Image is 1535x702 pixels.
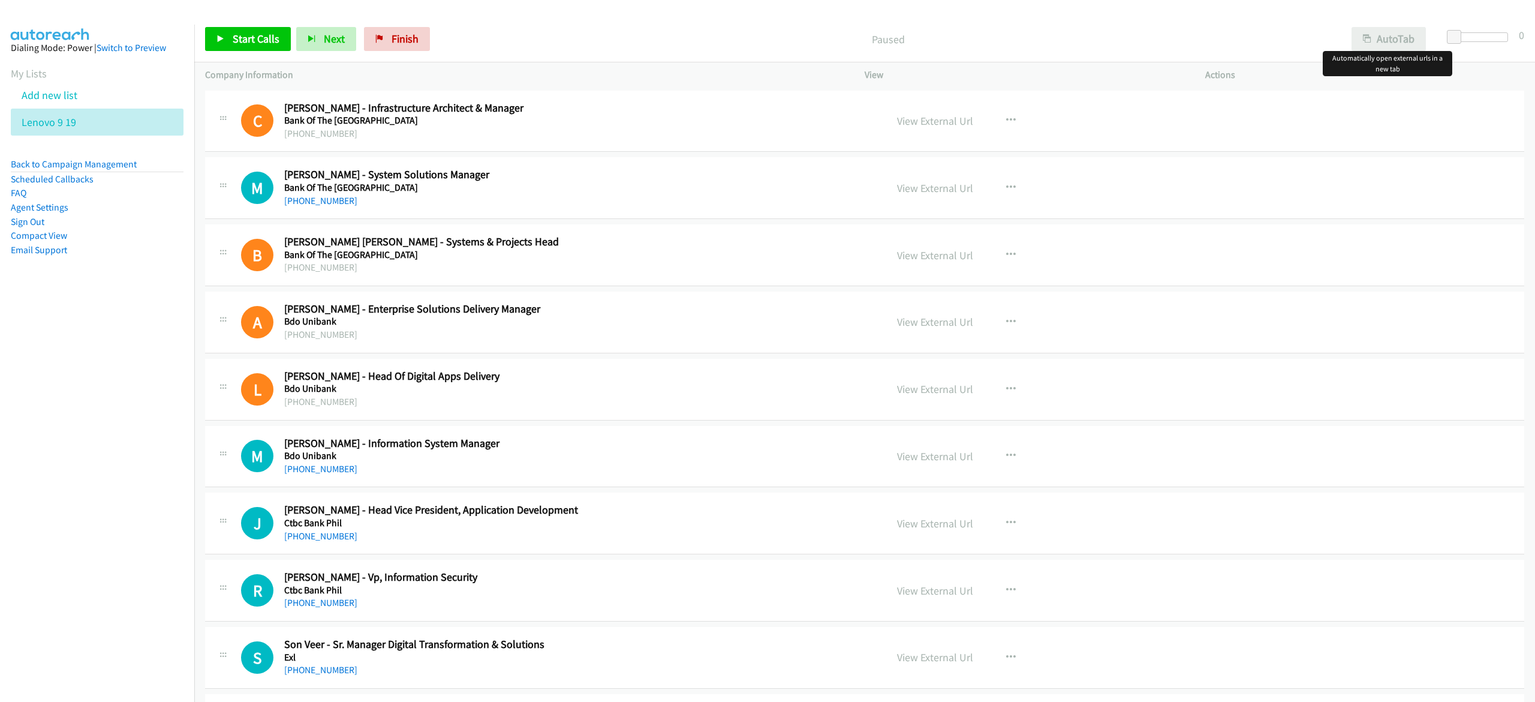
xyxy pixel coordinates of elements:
[11,67,47,80] a: My Lists
[284,463,357,475] a: [PHONE_NUMBER]
[897,449,973,463] a: View External Url
[241,440,273,472] h1: M
[241,239,273,271] div: This number is invalid and cannot be dialed
[284,370,771,383] h2: [PERSON_NAME] - Head Of Digital Apps Delivery
[284,571,771,584] h2: [PERSON_NAME] - Vp, Information Security
[11,244,67,256] a: Email Support
[241,172,273,204] div: The call is yet to be attempted
[241,574,273,607] div: The call is yet to be attempted
[284,664,357,676] a: [PHONE_NUMBER]
[284,530,357,542] a: [PHONE_NUMBER]
[284,638,771,652] h2: Son Veer - Sr. Manager Digital Transformation & Solutions
[241,104,273,137] h1: C
[241,507,273,539] div: The call is yet to be attempted
[241,507,273,539] h1: J
[897,650,973,664] a: View External Url
[897,584,973,598] a: View External Url
[284,517,771,529] h5: Ctbc Bank Phil
[897,382,973,396] a: View External Url
[241,373,273,406] h1: L
[11,230,67,241] a: Compact View
[1205,68,1524,82] p: Actions
[97,42,166,53] a: Switch to Preview
[1519,27,1524,43] div: 0
[241,239,273,271] h1: B
[284,383,771,395] h5: Bdo Unibank
[897,114,973,128] a: View External Url
[392,32,419,46] span: Finish
[241,641,273,674] h1: S
[11,202,68,213] a: Agent Settings
[284,168,771,182] h2: [PERSON_NAME] - System Solutions Manager
[241,306,273,338] h1: A
[324,32,345,46] span: Next
[296,27,356,51] button: Next
[284,584,771,596] h5: Ctbc Bank Phil
[284,450,771,462] h5: Bdo Unibank
[241,574,273,607] h1: R
[1453,32,1508,42] div: Delay between calls (in seconds)
[284,302,771,316] h2: [PERSON_NAME] - Enterprise Solutions Delivery Manager
[1352,27,1426,51] button: AutoTab
[284,235,771,249] h2: [PERSON_NAME] [PERSON_NAME] - Systems & Projects Head
[284,182,771,194] h5: Bank Of The [GEOGRAPHIC_DATA]
[233,32,279,46] span: Start Calls
[284,195,357,206] a: [PHONE_NUMBER]
[284,328,771,342] div: [PHONE_NUMBER]
[284,437,771,451] h2: [PERSON_NAME] - Information System Manager
[865,68,1184,82] p: View
[241,306,273,338] div: This number is invalid and cannot be dialed
[11,41,183,55] div: Dialing Mode: Power |
[284,503,771,517] h2: [PERSON_NAME] - Head Vice President, Application Development
[22,115,76,129] a: Lenovo 9 19
[241,104,273,137] div: This number is invalid and cannot be dialed
[22,88,77,102] a: Add new list
[241,440,273,472] div: The call is yet to be attempted
[284,249,771,261] h5: Bank Of The [GEOGRAPHIC_DATA]
[284,597,357,608] a: [PHONE_NUMBER]
[446,31,1330,47] p: Paused
[241,172,273,204] h1: M
[284,101,771,115] h2: [PERSON_NAME] - Infrastructure Architect & Manager
[284,652,771,664] h5: Exl
[897,315,973,329] a: View External Url
[284,115,771,127] h5: Bank Of The [GEOGRAPHIC_DATA]
[284,127,771,141] div: [PHONE_NUMBER]
[205,68,843,82] p: Company Information
[11,173,94,185] a: Scheduled Callbacks
[897,248,973,262] a: View External Url
[205,27,291,51] a: Start Calls
[897,181,973,195] a: View External Url
[1323,51,1452,76] div: Automatically open external urls in a new tab
[284,316,771,328] h5: Bdo Unibank
[11,216,44,227] a: Sign Out
[241,641,273,674] div: The call is yet to be attempted
[364,27,430,51] a: Finish
[284,260,771,275] div: [PHONE_NUMBER]
[897,517,973,530] a: View External Url
[11,158,137,170] a: Back to Campaign Management
[11,187,26,199] a: FAQ
[284,395,771,409] div: [PHONE_NUMBER]
[241,373,273,406] div: This number is invalid and cannot be dialed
